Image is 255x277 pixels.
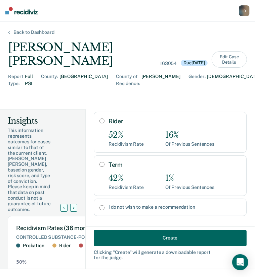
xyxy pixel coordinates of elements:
div: Recidivism Rate [109,185,144,190]
div: County : [41,73,58,101]
div: 52% [109,130,144,140]
div: Recidivism Rates (36 months) [16,224,253,232]
label: Term [109,161,241,168]
div: Of Previous Sentences [165,141,214,147]
div: Full PSI [25,73,33,101]
div: Of Previous Sentences [165,185,214,190]
div: Due [DATE] [181,60,208,66]
img: Recidiviz [5,7,38,14]
button: Create [94,230,247,246]
div: 1% [165,174,214,183]
div: Open Intercom Messenger [232,254,248,270]
div: Recidivism Rate [109,141,144,147]
div: 163054 [160,61,177,66]
label: Rider [109,118,241,125]
div: Rider [59,243,71,249]
div: 42% [109,174,144,183]
div: Probation [23,243,44,249]
div: [PERSON_NAME] [PERSON_NAME] [8,41,156,68]
button: ID [239,5,250,16]
div: Back to Dashboard [5,29,62,35]
div: Gender : [188,73,206,101]
div: CONTROLLED SUBSTANCE-POSSESSION OF offenses [16,234,253,240]
button: Edit Case Details [212,51,247,68]
label: I do not wish to make a recommendation [109,204,241,210]
div: County of Residence : [116,73,140,101]
text: 50% [16,259,27,265]
div: I D [239,5,250,16]
div: This information represents outcomes for cases similar to that of the current client, [PERSON_NAM... [8,128,69,212]
div: Insights [8,116,69,126]
div: 16% [165,130,214,140]
div: Clicking " Create " will generate a downloadable report for the judge. [94,249,247,261]
div: [PERSON_NAME] [141,73,180,101]
div: [GEOGRAPHIC_DATA] [59,73,108,101]
div: Report Type : [8,73,24,101]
